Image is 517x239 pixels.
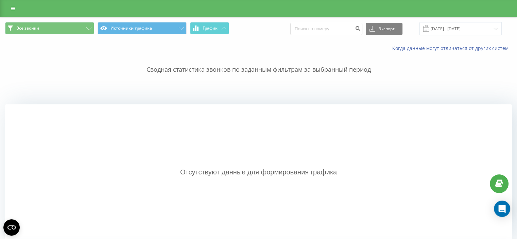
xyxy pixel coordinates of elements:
input: Поиск по номеру [290,23,362,35]
span: Все звонки [16,25,39,31]
p: Сводная статистика звонков по заданным фильтрам за выбранный период [5,52,512,74]
button: Open CMP widget [3,219,20,236]
button: Все звонки [5,22,94,34]
button: Экспорт [366,23,402,35]
div: Open Intercom Messenger [494,201,510,217]
a: Когда данные могут отличаться от других систем [392,45,512,51]
button: Источники трафика [98,22,187,34]
button: График [190,22,229,34]
span: График [203,26,218,31]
